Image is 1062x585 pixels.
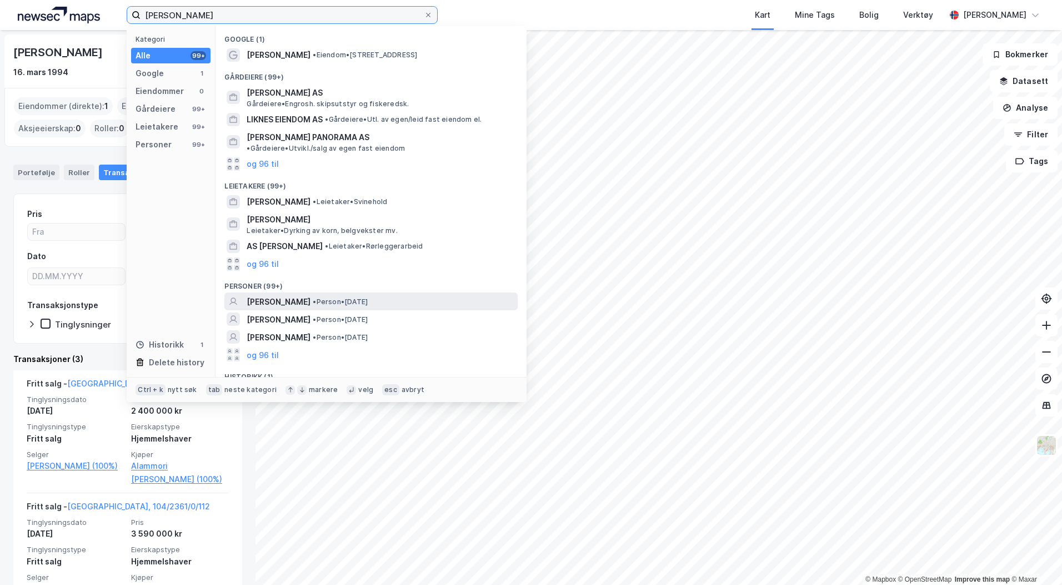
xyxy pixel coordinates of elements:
[247,48,310,62] span: [PERSON_NAME]
[865,576,896,583] a: Mapbox
[963,8,1026,22] div: [PERSON_NAME]
[247,240,323,253] span: AS [PERSON_NAME]
[216,364,527,384] div: Historikk (1)
[64,165,94,180] div: Roller
[27,207,42,221] div: Pris
[131,518,229,527] span: Pris
[141,7,424,23] input: Søk på adresse, matrikkel, gårdeiere, leietakere eller personer
[247,100,409,108] span: Gårdeiere • Engrosh. skipsutstyr og fiskeredsk.
[131,432,229,445] div: Hjemmelshaver
[313,333,316,341] span: •
[309,385,338,394] div: markere
[136,67,164,80] div: Google
[247,313,310,326] span: [PERSON_NAME]
[27,377,203,395] div: Fritt salg -
[27,573,124,582] span: Selger
[191,122,206,131] div: 99+
[131,573,229,582] span: Kjøper
[13,43,104,61] div: [PERSON_NAME]
[197,340,206,349] div: 1
[131,459,229,486] a: Alammori [PERSON_NAME] (100%)
[191,105,206,113] div: 99+
[313,51,417,60] span: Eiendom • [STREET_ADDRESS]
[27,527,124,541] div: [DATE]
[168,385,197,394] div: nytt søk
[136,338,184,351] div: Historikk
[131,527,229,541] div: 3 590 000 kr
[402,385,424,394] div: avbryt
[131,545,229,554] span: Eierskapstype
[795,8,835,22] div: Mine Tags
[247,348,279,361] button: og 96 til
[119,122,124,135] span: 0
[1004,123,1058,146] button: Filter
[99,165,175,180] div: Transaksjoner
[27,422,124,432] span: Tinglysningstype
[27,459,124,473] a: [PERSON_NAME] (100%)
[325,115,328,123] span: •
[358,385,373,394] div: velg
[983,43,1058,66] button: Bokmerker
[313,197,387,206] span: Leietaker • Svinehold
[898,576,952,583] a: OpenStreetMap
[197,87,206,96] div: 0
[216,64,527,84] div: Gårdeiere (99+)
[67,379,203,388] a: [GEOGRAPHIC_DATA], 103/236/0/12
[131,555,229,568] div: Hjemmelshaver
[14,97,113,115] div: Eiendommer (direkte) :
[136,102,176,116] div: Gårdeiere
[136,49,151,62] div: Alle
[247,157,279,171] button: og 96 til
[13,66,68,79] div: 16. mars 1994
[313,51,316,59] span: •
[76,122,81,135] span: 0
[247,195,310,209] span: [PERSON_NAME]
[136,138,172,151] div: Personer
[1006,532,1062,585] iframe: Chat Widget
[104,100,108,113] span: 1
[247,295,310,309] span: [PERSON_NAME]
[382,384,399,395] div: esc
[247,213,513,226] span: [PERSON_NAME]
[313,298,316,306] span: •
[27,500,210,518] div: Fritt salg -
[216,26,527,46] div: Google (1)
[325,242,423,251] span: Leietaker • Rørleggerarbeid
[1036,435,1057,456] img: Z
[136,120,178,133] div: Leietakere
[1006,532,1062,585] div: Kontrollprogram for chat
[27,250,46,263] div: Dato
[131,404,229,418] div: 2 400 000 kr
[191,51,206,60] div: 99+
[224,385,277,394] div: neste kategori
[136,35,211,43] div: Kategori
[27,518,124,527] span: Tinglysningsdato
[247,144,405,153] span: Gårdeiere • Utvikl./salg av egen fast eiendom
[206,384,223,395] div: tab
[247,86,513,100] span: [PERSON_NAME] AS
[27,432,124,445] div: Fritt salg
[131,422,229,432] span: Eierskapstype
[67,502,210,511] a: [GEOGRAPHIC_DATA], 104/2361/0/112
[247,257,279,271] button: og 96 til
[27,450,124,459] span: Selger
[313,333,368,342] span: Person • [DATE]
[28,268,125,285] input: DD.MM.YYYY
[216,173,527,193] div: Leietakere (99+)
[13,165,59,180] div: Portefølje
[18,7,100,23] img: logo.a4113a55bc3d86da70a041830d287a7e.svg
[117,97,224,115] div: Eiendommer (Indirekte) :
[1006,150,1058,172] button: Tags
[216,273,527,293] div: Personer (99+)
[27,545,124,554] span: Tinglysningstype
[55,319,111,330] div: Tinglysninger
[197,69,206,78] div: 1
[313,298,368,306] span: Person • [DATE]
[325,242,328,250] span: •
[27,404,124,418] div: [DATE]
[247,113,323,126] span: LIKNES EIENDOM AS
[14,120,86,137] div: Aksjeeierskap :
[313,197,316,206] span: •
[131,450,229,459] span: Kjøper
[247,131,369,144] span: [PERSON_NAME] PANORAMA AS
